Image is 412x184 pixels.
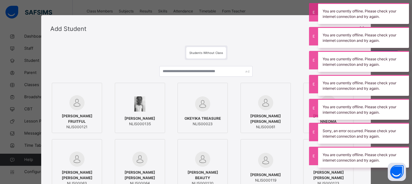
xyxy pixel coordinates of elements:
[318,51,409,72] div: You are currently offline. Please check your internet connection and try again.
[69,95,85,110] img: default.svg
[307,124,350,130] span: NLIS00062
[125,116,155,121] span: [PERSON_NAME]
[318,3,409,24] div: You are currently offline. Please check your internet connection and try again.
[55,170,99,181] span: [PERSON_NAME] [PERSON_NAME]
[318,123,409,144] div: Sorry, an error occurred. Please check your internet connection and try again.
[388,163,406,181] button: Open asap
[184,116,221,121] span: OKEYIKA TREASURE
[55,113,99,124] span: [PERSON_NAME] FRUITFUL
[318,27,409,48] div: You are currently offline. Please check your internet connection and try again.
[69,152,85,167] img: default.svg
[250,172,281,178] span: [PERSON_NAME]
[318,99,409,120] div: You are currently offline. Please check your internet connection and try again.
[55,124,99,130] span: NLIS000121
[195,152,210,167] img: default.svg
[307,113,350,124] span: [PERSON_NAME] NNEOMA
[318,147,409,168] div: You are currently offline. Please check your internet connection and try again.
[132,152,148,167] img: default.svg
[50,25,86,32] span: Add Student
[118,170,162,181] span: [PERSON_NAME] [PERSON_NAME]
[318,75,409,96] div: You are currently offline. Please check your internet connection and try again.
[189,51,223,55] span: Students Without Class
[184,121,221,127] span: NLIS00023
[250,178,281,183] span: NLIS000119
[181,170,224,181] span: [PERSON_NAME] BEAUTY
[244,113,287,124] span: [PERSON_NAME] [PERSON_NAME]
[258,95,273,110] img: default.svg
[244,124,287,130] span: NLIS00061
[125,121,155,127] span: NLIS000135
[258,153,273,168] img: default.svg
[134,96,146,112] img: NLIS000135.png
[195,96,210,112] img: default.svg
[307,170,350,181] span: [PERSON_NAME] [PERSON_NAME]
